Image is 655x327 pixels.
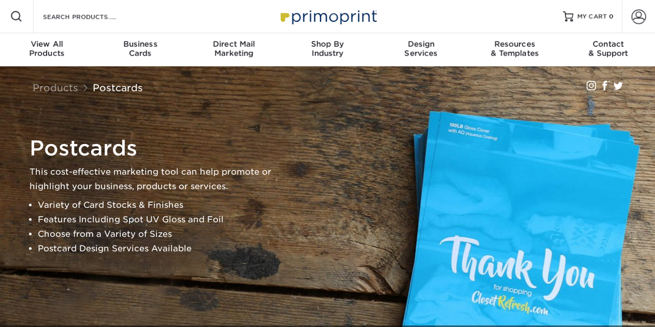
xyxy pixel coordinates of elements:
li: Postcard Design Services Available [38,241,288,256]
li: Variety of Card Stocks & Finishes [38,198,288,212]
span: Business [94,39,187,49]
span: Resources [468,39,562,49]
span: 0 [609,13,614,20]
img: Primoprint [276,5,380,27]
span: MY CART [577,12,607,21]
span: Design [374,39,468,49]
div: Marketing [187,39,281,58]
span: Contact [561,39,655,49]
a: Resources& Templates [468,33,562,66]
a: Direct MailMarketing [187,33,281,66]
div: Services [374,39,468,58]
div: & Support [561,39,655,58]
p: This cost-effective marketing tool can help promote or highlight your business, products or servi... [30,165,288,194]
a: Products [33,82,78,93]
div: & Templates [468,39,562,58]
li: Choose from a Variety of Sizes [38,227,288,241]
span: Shop By [281,39,374,49]
a: DesignServices [374,33,468,66]
div: Industry [281,39,374,58]
input: SEARCH PRODUCTS..... [42,10,143,23]
li: Features Including Spot UV Gloss and Foil [38,212,288,227]
a: Contact& Support [561,33,655,66]
h1: Postcards [30,136,288,161]
span: Direct Mail [187,39,281,49]
a: BusinessCards [94,33,187,66]
a: Shop ByIndustry [281,33,374,66]
div: Cards [94,39,187,58]
a: Postcards [93,82,143,93]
